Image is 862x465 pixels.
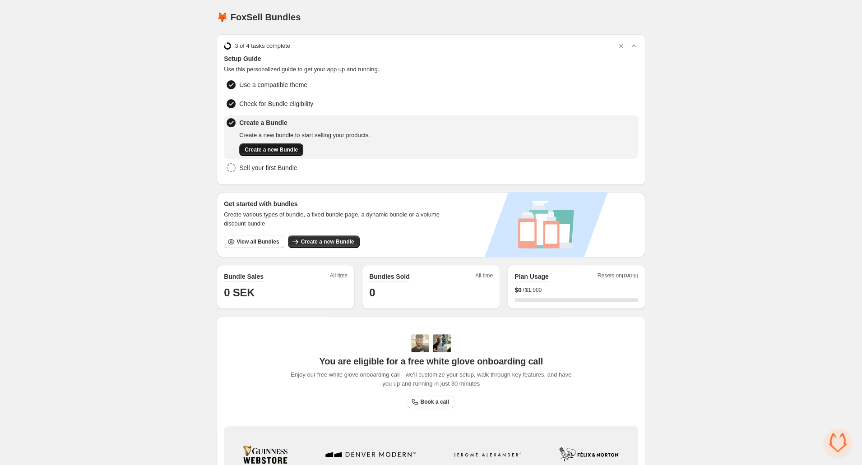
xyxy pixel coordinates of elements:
img: Adi [411,334,429,352]
span: You are eligible for a free white glove onboarding call [319,356,542,367]
h2: Bundles Sold [369,272,409,281]
h2: Plan Usage [514,272,548,281]
span: Use a compatible theme [239,80,307,89]
div: / [514,285,638,295]
h3: Get started with bundles [224,199,448,208]
h1: 0 [369,285,493,300]
span: $ 0 [514,285,522,295]
button: View all Bundles [224,235,284,248]
span: Create various types of bundle, a fixed bundle page, a dynamic bundle or a volume discount bundle [224,210,448,228]
h2: Bundle Sales [224,272,264,281]
h1: 0 SEK [224,285,348,300]
span: All time [330,272,348,282]
span: 3 of 4 tasks complete [235,41,290,51]
span: $1,000 [525,286,542,294]
span: Sell your first Bundle [239,163,297,172]
span: Setup Guide [224,54,638,63]
span: Create a new Bundle [301,238,354,245]
h1: 🦊 FoxSell Bundles [217,12,301,23]
button: Create a new Bundle [288,235,359,248]
span: [DATE] [622,273,638,278]
img: Prakhar [433,334,451,352]
span: Create a new Bundle [245,146,298,153]
span: Enjoy our free white glove onboarding call—we'll customize your setup, walk through key features,... [286,370,576,388]
span: All time [475,272,493,282]
span: Create a Bundle [239,118,370,127]
span: View all Bundles [236,238,279,245]
a: Book a call [408,396,454,408]
span: Book a call [420,398,449,405]
div: Öppna chatt [824,429,851,456]
span: Check for Bundle eligibility [239,99,313,108]
span: Use this personalized guide to get your app up and running. [224,65,638,74]
span: Create a new bundle to start selling your products. [239,131,370,140]
button: Create a new Bundle [239,143,303,156]
span: Resets on [598,272,639,282]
